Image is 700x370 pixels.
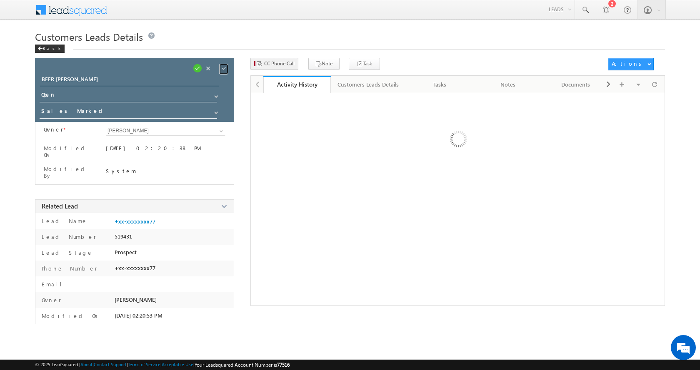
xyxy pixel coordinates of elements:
[612,60,645,67] div: Actions
[263,76,331,93] a: Activity History
[308,58,340,70] button: Note
[11,77,152,249] textarea: Type your message and hit 'Enter'
[44,126,63,133] label: Owner
[35,30,143,43] span: Customers Leads Details
[210,107,220,115] a: Show All Items
[14,44,35,55] img: d_60004797649_company_0_60004797649
[40,89,217,102] input: Status
[115,218,155,225] a: +xx-xxxxxxxx77
[44,166,95,179] label: Modified By
[331,76,406,93] a: Customers Leads Details
[277,362,290,368] span: 77516
[44,145,95,158] label: Modified On
[106,144,225,156] div: [DATE] 02:20:38 PM
[80,362,92,367] a: About
[264,60,295,67] span: CC Phone Call
[115,296,157,303] span: [PERSON_NAME]
[113,256,151,268] em: Start Chat
[40,281,68,288] label: Email
[608,58,654,70] button: Actions
[40,74,219,86] input: Opportunity Name Opportunity Name
[210,90,220,99] a: Show All Items
[406,76,474,93] a: Tasks
[162,362,193,367] a: Acceptable Use
[43,44,140,55] div: Chat with us now
[40,312,99,320] label: Modified On
[337,79,399,89] div: Customers Leads Details
[35,45,65,53] div: Back
[106,126,225,136] input: Type to Search
[415,97,501,184] img: Loading ...
[474,76,542,93] a: Notes
[40,233,96,241] label: Lead Number
[549,79,602,89] div: Documents
[115,265,155,271] span: +xx-xxxxxxxx77
[215,127,225,135] a: Show All Items
[481,79,535,89] div: Notes
[128,362,160,367] a: Terms of Service
[115,312,162,319] span: [DATE] 02:20:53 PM
[94,362,127,367] a: Contact Support
[40,296,61,304] label: Owner
[115,233,132,240] span: 519431
[106,167,225,175] div: System
[349,58,380,70] button: Task
[542,76,610,93] a: Documents
[40,265,97,272] label: Phone Number
[40,217,87,225] label: Lead Name
[270,80,325,88] div: Activity History
[40,106,217,119] input: Stage
[42,202,78,210] span: Related Lead
[35,361,290,369] span: © 2025 LeadSquared | | | | |
[250,58,298,70] button: CC Phone Call
[40,249,93,256] label: Lead Stage
[115,249,137,256] span: Prospect
[195,362,290,368] span: Your Leadsquared Account Number is
[137,4,157,24] div: Minimize live chat window
[413,79,467,89] div: Tasks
